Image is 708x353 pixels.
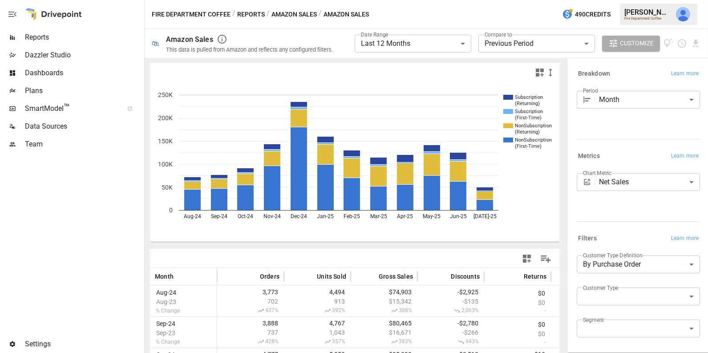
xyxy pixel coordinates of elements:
[555,288,613,296] span: $71,978
[524,272,546,281] span: Returns
[237,9,265,20] button: Reports
[422,329,480,336] span: -$266
[599,173,700,191] div: Net Sales
[155,308,181,314] span: % Change
[158,91,173,98] text: 250K
[166,46,333,53] div: This data is pulled from Amazon and reflects any configured filters.
[515,137,552,143] text: NonSubscription
[691,38,701,49] button: Download report
[25,139,142,150] span: Team
[150,81,560,242] svg: A chart.
[489,308,546,313] span: -
[489,321,546,328] span: $0
[583,252,643,259] label: Customer Type Definition
[599,91,700,109] div: Month
[555,320,613,327] span: $77,685
[555,298,613,305] span: $15,207
[515,101,540,106] text: (Returning)
[578,151,600,161] h6: Metrics
[515,129,540,135] text: (Returning)
[489,330,546,337] span: $0
[263,213,281,219] text: Nov-24
[451,272,480,281] span: Discounts
[317,213,334,219] text: Jan-25
[671,234,699,243] span: Learn more
[155,339,181,345] span: % Change
[663,36,674,52] button: View documentation
[515,123,552,129] text: NonSubscription
[317,272,346,281] span: Units Sold
[676,7,690,21] img: Julie Wilton
[515,109,543,114] text: Subscription
[222,320,279,327] span: 3,888
[602,36,660,52] button: Customize
[515,94,543,100] text: Subscription
[355,320,413,327] span: $80,465
[555,329,613,336] span: $16,405
[155,272,174,281] span: Month
[184,213,201,219] text: Aug-24
[583,87,598,94] label: Period
[671,152,699,161] span: Learn more
[25,32,142,43] span: Reports
[355,329,413,336] span: $16,671
[361,31,388,38] label: Date Range
[489,290,546,297] span: $0
[515,143,542,149] text: (First-Time)
[222,298,279,305] span: 702
[288,338,346,345] span: 357%
[355,288,413,296] span: $74,903
[169,207,173,214] text: 0
[558,6,614,23] button: 490Credits
[355,338,413,345] span: 383%
[671,2,696,27] button: Julie Wilton
[25,68,142,78] span: Dashboards
[25,339,142,349] span: Settings
[25,103,117,114] span: SmartModel
[578,69,610,79] h6: Breakdown
[671,69,699,78] span: Learn more
[238,213,253,219] text: Oct-24
[473,213,497,219] text: [DATE]-25
[355,298,413,305] span: $15,342
[583,316,604,324] label: Segment
[397,213,413,219] text: Apr-25
[291,213,307,219] text: Dec-24
[174,270,187,283] button: Sort
[319,9,322,20] div: /
[211,213,227,219] text: Sep-24
[620,38,654,49] span: Customize
[155,298,181,305] span: Aug-23
[575,9,611,20] span: 490 Credits
[288,298,346,305] span: 913
[423,213,441,219] text: May-25
[222,329,279,336] span: 737
[677,38,687,49] button: Schedule report
[152,39,159,48] div: 🛍
[162,184,173,191] text: 50K
[155,320,181,327] span: Sep-24
[485,31,512,38] label: Compare to
[624,8,671,16] div: [PERSON_NAME]
[260,272,279,281] span: Orders
[222,338,279,345] span: 428%
[355,307,413,314] span: 388%
[25,50,142,61] span: Dazzler Studio
[222,307,279,314] span: 437%
[370,213,387,219] text: Mar-25
[365,270,378,283] button: Sort
[515,115,542,121] text: (First-Time)
[379,272,413,281] span: Gross Sales
[155,289,181,296] span: Aug-24
[577,256,700,273] div: By Purchase Order
[485,39,534,48] span: Previous Period
[555,338,613,345] span: 374%
[288,288,346,296] span: 4,494
[158,161,173,168] text: 100K
[267,9,270,20] div: /
[25,121,142,132] span: Data Sources
[578,234,597,243] h6: Filters
[422,298,480,305] span: -$135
